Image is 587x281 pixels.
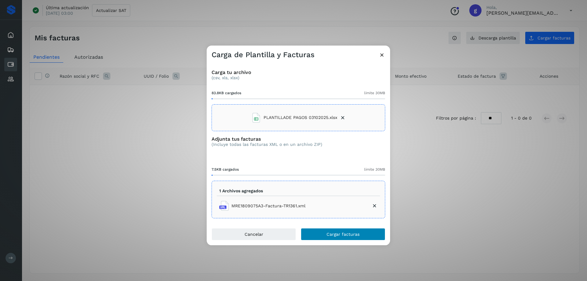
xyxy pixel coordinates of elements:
span: límite 30MB [364,167,385,172]
span: 83.8KB cargados [212,90,241,96]
span: Cancelar [245,232,263,236]
p: (csv, xls, xlsx) [212,75,385,80]
p: 1 Archivos agregados [219,188,263,194]
h3: Adjunta tus facturas [212,136,322,142]
p: (Incluye todas las facturas XML o en un archivo ZIP) [212,142,322,147]
span: PLANTILLADE PAGOS 03102025.xlsx [264,114,337,121]
h3: Carga tu archivo [212,69,385,75]
button: Cargar facturas [301,228,385,240]
span: MRE1809075A3-Factura-TR1361.xml [231,203,305,209]
h3: Carga de Plantilla y Facturas [212,50,315,59]
span: 7.5KB cargados [212,167,239,172]
span: Cargar facturas [327,232,360,236]
button: Cancelar [212,228,296,240]
span: límite 30MB [364,90,385,96]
